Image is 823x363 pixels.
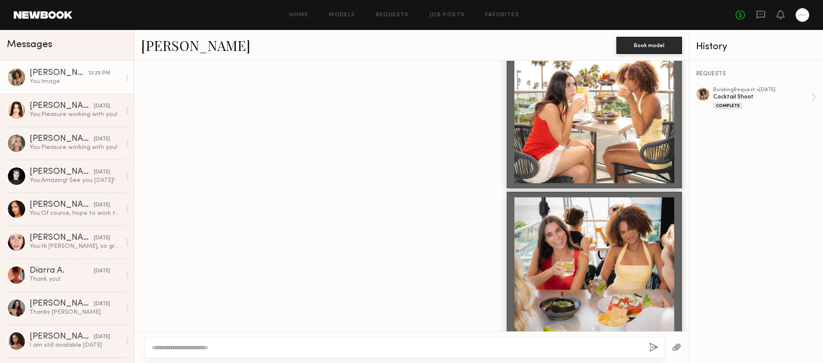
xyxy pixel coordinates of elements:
div: [PERSON_NAME] [30,135,94,143]
div: [PERSON_NAME] [30,69,88,77]
div: Complete [713,102,742,109]
button: Book model [616,37,682,54]
a: bookingRequest •[DATE]Cocktail ShootComplete [713,87,816,109]
div: [DATE] [94,135,110,143]
div: History [696,42,816,52]
div: REQUESTS [696,71,816,77]
span: Messages [7,40,52,50]
div: [DATE] [94,300,110,308]
a: Favorites [485,12,519,18]
a: Book model [616,41,682,48]
div: You: Pleasure working with you! [30,143,121,152]
div: 12:25 PM [88,69,110,77]
div: [PERSON_NAME] [30,102,94,110]
div: You: Image [30,77,121,86]
a: Models [329,12,355,18]
a: Requests [376,12,409,18]
div: [DATE] [94,201,110,209]
div: [DATE] [94,267,110,275]
a: Home [289,12,309,18]
a: Job Posts [430,12,465,18]
div: I am still available [DATE] [30,341,121,349]
div: [DATE] [94,168,110,176]
div: [PERSON_NAME] [30,333,94,341]
div: [DATE] [94,102,110,110]
div: [DATE] [94,333,110,341]
div: [DATE] [94,234,110,242]
div: Diarra A. [30,267,94,275]
div: You: Of course, hope to work together in the future. Have an amazing time traveling! [30,209,121,217]
div: [PERSON_NAME] [30,234,94,242]
div: You: Hi [PERSON_NAME], so great working with you! Unfortunately we don't cover parking, but just ... [30,242,121,250]
div: [PERSON_NAME] [30,300,94,308]
div: You: Pleasure working with you! [30,110,121,119]
a: [PERSON_NAME] [141,36,250,54]
div: [PERSON_NAME] [30,201,94,209]
div: Cocktail Shoot [713,93,811,101]
div: You: Amazing! See you [DATE]! [30,176,121,184]
div: Thank you! [30,275,121,283]
div: Thanks [PERSON_NAME] [30,308,121,316]
div: booking Request • [DATE] [713,87,811,93]
div: [PERSON_NAME] [30,168,94,176]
